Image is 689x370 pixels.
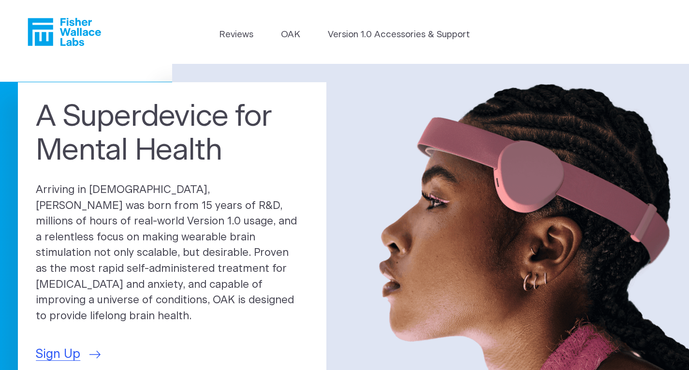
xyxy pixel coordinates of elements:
[219,28,253,42] a: Reviews
[36,182,308,324] p: Arriving in [DEMOGRAPHIC_DATA], [PERSON_NAME] was born from 15 years of R&D, millions of hours of...
[328,28,470,42] a: Version 1.0 Accessories & Support
[28,18,101,46] a: Fisher Wallace
[36,345,80,364] span: Sign Up
[36,100,308,168] h1: A Superdevice for Mental Health
[36,345,101,364] a: Sign Up
[281,28,300,42] a: OAK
